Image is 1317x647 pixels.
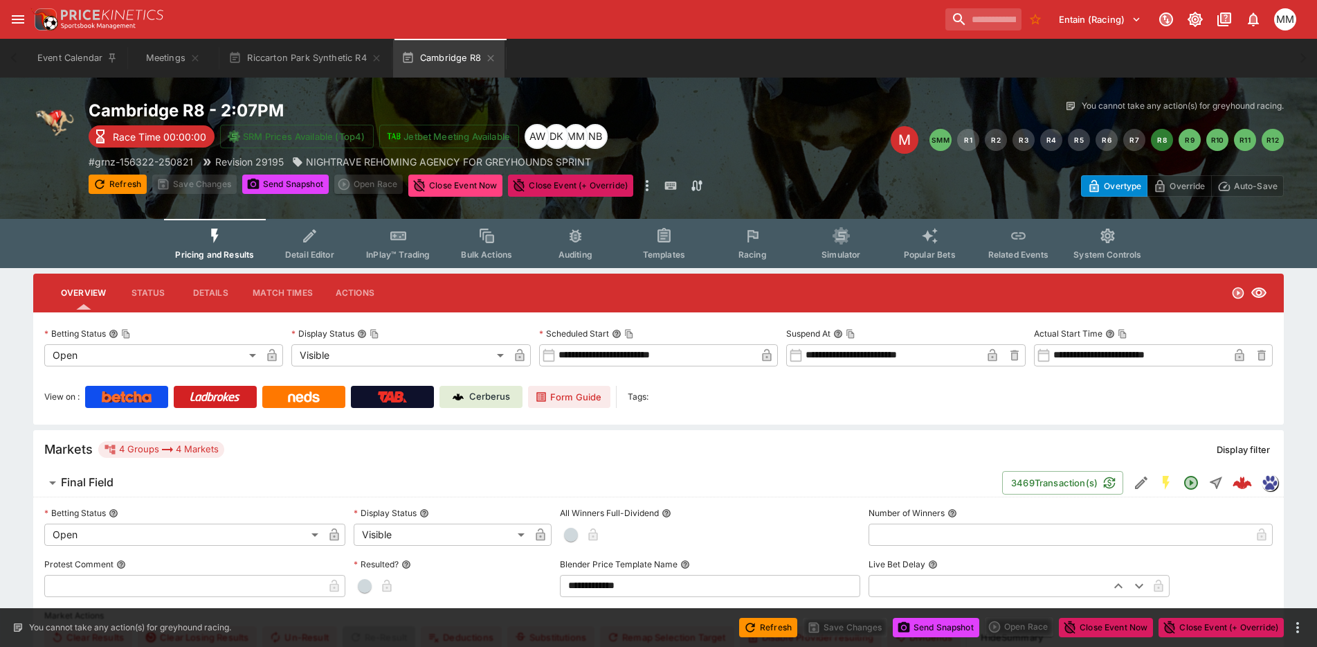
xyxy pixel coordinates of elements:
button: Open [1179,470,1204,495]
button: Match Times [242,276,324,310]
div: Michela Marris [563,124,588,149]
div: NIGHTRAVE REHOMING AGENCY FOR GREYHOUNDS SPRINT [292,154,591,169]
div: Dabin Kim [544,124,569,149]
button: Display filter [1208,438,1278,461]
button: R8 [1151,129,1173,151]
p: Display Status [291,328,354,339]
p: Cerberus [469,390,510,404]
button: Display Status [419,508,429,518]
span: Simulator [821,249,860,260]
span: Auditing [558,249,592,260]
img: TabNZ [378,391,407,402]
div: Amanda Whitta [525,124,549,149]
button: Toggle light/dark mode [1183,7,1208,32]
img: jetbet-logo.svg [387,130,401,143]
button: SGM Enabled [1154,470,1179,495]
div: Nicole Brown [583,124,608,149]
button: R7 [1123,129,1145,151]
button: Refresh [89,175,147,194]
p: Actual Start Time [1034,328,1102,339]
button: R10 [1206,129,1228,151]
div: split button [985,617,1053,637]
button: Edit Detail [1129,470,1154,495]
button: Riccarton Park Synthetic R4 [220,39,390,78]
button: Select Tenant [1051,8,1150,30]
button: Copy To Clipboard [624,329,634,339]
button: Betting Status [109,508,118,518]
button: Auto-Save [1211,175,1284,197]
div: 4 Groups 4 Markets [104,441,219,458]
button: SMM [929,129,952,151]
span: Detail Editor [285,249,334,260]
button: Meetings [129,39,217,78]
button: Close Event Now [1059,618,1153,637]
button: Documentation [1212,7,1237,32]
button: Protest Comment [116,560,126,569]
button: Resulted? [401,560,411,569]
p: Betting Status [44,328,106,339]
h6: Final Field [61,475,113,490]
p: Display Status [354,507,417,519]
button: Display StatusCopy To Clipboard [357,329,367,339]
div: Visible [291,344,508,366]
img: grnz [1262,475,1278,490]
button: Status [117,276,179,310]
span: Pricing and Results [175,249,254,260]
div: Edit Meeting [891,126,918,154]
button: more [639,175,655,197]
p: You cannot take any action(s) for greyhound racing. [1082,100,1284,112]
span: Popular Bets [904,249,956,260]
img: Ladbrokes [190,391,240,402]
img: logo-cerberus--red.svg [1233,473,1252,493]
p: Live Bet Delay [869,558,925,570]
img: Neds [288,391,319,402]
button: No Bookmarks [1024,8,1046,30]
p: Blender Price Template Name [560,558,678,570]
span: InPlay™ Trading [366,249,430,260]
div: Michela Marris [1274,8,1296,30]
button: open drawer [6,7,30,32]
button: Close Event Now [408,175,502,197]
p: NIGHTRAVE REHOMING AGENCY FOR GREYHOUNDS SPRINT [306,154,591,169]
div: grnz [1262,475,1278,491]
button: R3 [1012,129,1035,151]
h5: Markets [44,441,93,457]
label: Tags: [628,386,648,408]
button: 3469Transaction(s) [1002,471,1123,495]
a: Cerberus [439,386,523,408]
button: Live Bet Delay [928,560,938,569]
nav: pagination navigation [929,129,1284,151]
div: Event type filters [164,219,1152,268]
svg: Open [1183,475,1199,491]
span: Bulk Actions [461,249,512,260]
button: Actual Start TimeCopy To Clipboard [1105,329,1115,339]
img: PriceKinetics Logo [30,6,58,33]
img: PriceKinetics [61,10,163,20]
span: Racing [738,249,767,260]
button: Scheduled StartCopy To Clipboard [612,329,621,339]
svg: Open [1231,286,1245,300]
button: Michela Marris [1270,4,1300,35]
button: Betting StatusCopy To Clipboard [109,329,118,339]
p: Resulted? [354,558,399,570]
h2: Copy To Clipboard [89,100,687,121]
button: Blender Price Template Name [680,560,690,569]
button: Close Event (+ Override) [1159,618,1284,637]
button: Number of Winners [947,508,957,518]
button: R12 [1262,129,1284,151]
button: Copy To Clipboard [121,329,131,339]
p: Override [1170,179,1205,193]
p: Overtype [1104,179,1141,193]
label: View on : [44,386,80,408]
button: Connected to PK [1154,7,1179,32]
span: Templates [643,249,685,260]
span: Related Events [988,249,1048,260]
button: Refresh [739,618,797,637]
p: Auto-Save [1234,179,1278,193]
button: SRM Prices Available (Top4) [220,125,374,148]
img: Sportsbook Management [61,23,136,29]
p: Number of Winners [869,507,945,519]
button: Overtype [1081,175,1147,197]
button: R9 [1179,129,1201,151]
button: Copy To Clipboard [846,329,855,339]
